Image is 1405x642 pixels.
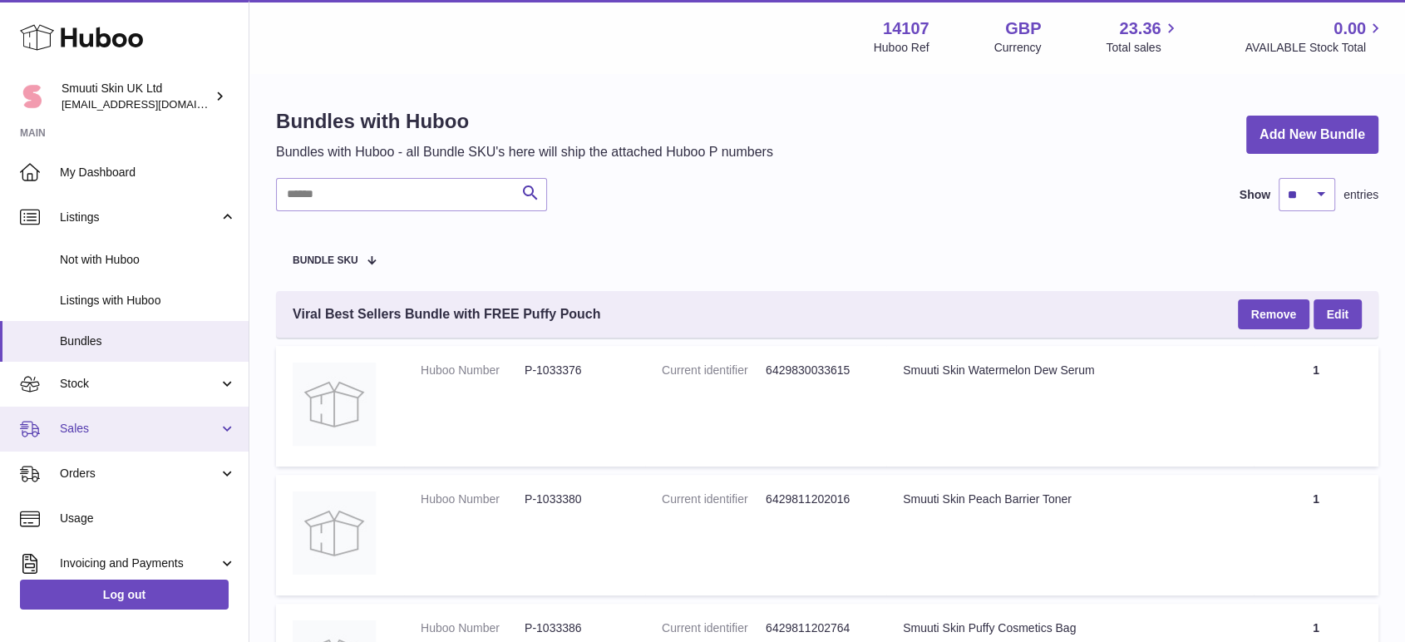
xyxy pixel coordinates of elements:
[276,108,773,135] h1: Bundles with Huboo
[1254,475,1378,595] td: 1
[293,491,376,575] img: Smuuti Skin Peach Barrier Toner
[60,376,219,392] span: Stock
[62,97,244,111] span: [EMAIL_ADDRESS][DOMAIN_NAME]
[60,333,236,349] span: Bundles
[60,210,219,225] span: Listings
[20,580,229,610] a: Log out
[903,363,1237,378] div: Smuuti Skin Watermelon Dew Serum
[525,363,629,378] dd: P-1033376
[525,491,629,507] dd: P-1033380
[1254,346,1378,467] td: 1
[766,620,870,636] dd: 6429811202764
[276,143,773,161] p: Bundles with Huboo - all Bundle SKU's here will ship the attached Huboo P numbers
[766,363,870,378] dd: 6429830033615
[293,363,376,446] img: Smuuti Skin Watermelon Dew Serum
[1106,40,1180,56] span: Total sales
[421,620,525,636] dt: Huboo Number
[60,421,219,437] span: Sales
[1005,17,1041,40] strong: GBP
[662,620,766,636] dt: Current identifier
[994,40,1042,56] div: Currency
[903,620,1237,636] div: Smuuti Skin Puffy Cosmetics Bag
[883,17,929,40] strong: 14107
[62,81,211,112] div: Smuuti Skin UK Ltd
[60,293,236,309] span: Listings with Huboo
[1119,17,1161,40] span: 23.36
[421,491,525,507] dt: Huboo Number
[874,40,929,56] div: Huboo Ref
[1106,17,1180,56] a: 23.36 Total sales
[766,491,870,507] dd: 6429811202016
[1245,40,1385,56] span: AVAILABLE Stock Total
[60,466,219,481] span: Orders
[525,620,629,636] dd: P-1033386
[903,491,1237,507] div: Smuuti Skin Peach Barrier Toner
[60,252,236,268] span: Not with Huboo
[293,305,600,323] span: Viral Best Sellers Bundle with FREE Puffy Pouch
[1240,187,1270,203] label: Show
[1246,116,1378,155] a: Add New Bundle
[1343,187,1378,203] span: entries
[1334,17,1366,40] span: 0.00
[20,84,45,109] img: internalAdmin-14107@internal.huboo.com
[421,363,525,378] dt: Huboo Number
[1245,17,1385,56] a: 0.00 AVAILABLE Stock Total
[293,255,358,266] span: Bundle SKU
[662,363,766,378] dt: Current identifier
[1314,299,1362,329] a: Edit
[1238,299,1309,329] button: Remove
[60,556,219,571] span: Invoicing and Payments
[60,165,236,180] span: My Dashboard
[60,511,236,526] span: Usage
[662,491,766,507] dt: Current identifier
